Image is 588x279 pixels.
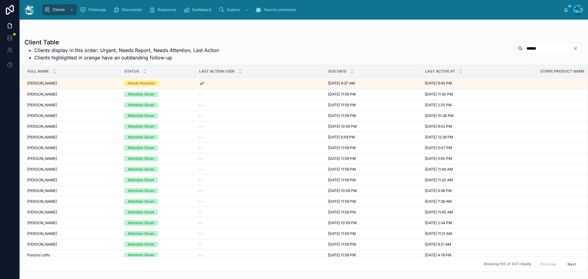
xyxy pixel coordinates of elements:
a: [DATE] 5:47 PM [425,145,533,150]
a: [PERSON_NAME] [27,103,117,107]
span: [DATE] 2:25 PM [425,103,452,107]
a: -- [199,156,321,161]
span: Resources [158,7,176,12]
div: Attention Given [128,167,154,172]
a: [DATE] 10:36 PM [425,113,533,118]
span: -- [199,210,202,215]
a: -- [199,124,321,129]
span: -- [199,199,202,204]
span: [DATE] 11:21 AM [425,231,452,236]
a: Attention Given [124,102,191,108]
span: Full Name [28,69,49,74]
div: Attention Given [128,199,154,204]
button: Next [563,259,580,269]
a: [DATE] 11:59 PM [328,156,417,161]
a: [DATE] 11:59 PM [328,242,417,247]
div: Attention Given [128,134,154,140]
a: Attention Given [124,177,191,183]
a: [DATE] 11:46 AM [425,167,533,172]
span: Followups [89,7,106,12]
h1: Client Table [24,38,219,47]
div: Attention Given [128,124,154,129]
span: [DATE] 11:46 AM [425,167,453,172]
span: [PERSON_NAME] [27,231,57,236]
a: [PERSON_NAME] [27,242,117,247]
a: [PERSON_NAME] [27,178,117,183]
span: [DATE] 10:59 PM [328,124,357,129]
a: Attention Given [124,188,191,194]
a: Followups [78,4,110,15]
div: Attention Given [128,92,154,97]
a: [DATE] 11:20 AM [425,178,533,183]
a: [DATE] 10:59 PM [328,221,417,225]
span: [DATE] 4:19 PM [425,253,451,258]
span: -- [199,253,202,258]
a: [PERSON_NAME] [27,92,117,97]
div: Needs Attention [128,81,155,86]
span: [DATE] 2:34 PM [425,221,452,225]
span: [DATE] 9:02 PM [425,124,452,129]
a: Resources [147,4,180,15]
a: [PERSON_NAME] [27,113,117,118]
a: [DATE] 11:45 AM [425,210,533,215]
span: [DATE] 11:59 PM [328,156,356,161]
span: [PERSON_NAME] [27,145,57,150]
span: [DATE] 11:59 PM [328,242,356,247]
a: -- [199,113,321,118]
span: [DATE] 11:59 PM [328,92,356,97]
a: [DATE] 12:28 PM [425,135,533,140]
a: -- [199,103,321,107]
span: [PERSON_NAME] [27,135,57,140]
span: [DATE] 11:30 PM [425,92,453,97]
span: Status [124,69,139,74]
a: [DATE] 11:59 PM [328,253,417,258]
li: Clients display in this order: Urgent, Needs Report, Needs Attention, Last Action [34,47,219,54]
a: [DATE] 10:59 PM [328,188,417,193]
div: Attention Given [128,220,154,226]
span: [DATE] 9:45 PM [425,81,452,86]
a: Attention Given [124,252,191,258]
span: [DATE] 12:28 PM [425,135,453,140]
span: Clients [53,7,65,12]
span: [DATE] 11:59 PM [328,178,356,183]
span: [PERSON_NAME] [27,81,57,86]
a: [DATE] 11:59 PM [328,92,417,97]
a: [DATE] 11:59 PM [328,103,417,107]
span: [DATE] 9:37 AM [328,81,355,86]
a: -- [199,92,321,97]
img: App logo [24,5,34,15]
a: Clients [42,4,77,15]
a: [DATE] 10:59 PM [328,124,417,129]
a: Dashboard [182,4,215,15]
a: Attention Given [124,124,191,129]
span: [DATE] 7:38 AM [425,199,452,204]
span: [DATE] 11:59 PM [328,231,356,236]
a: Attention Given [124,209,191,215]
a: -- [199,178,321,183]
a: [DATE] 11:59 PM [328,199,417,204]
a: Attention Given [124,145,191,151]
span: Due Date [328,69,346,74]
span: -- [199,92,202,97]
span: Documents [122,7,142,12]
a: -- [199,188,321,193]
a: [DATE] 5:50 PM [425,156,533,161]
a: Attention Given [124,220,191,226]
span: [DATE] 11:59 PM [328,210,356,215]
a: Attention Given [124,92,191,97]
a: Attention Given [124,113,191,119]
span: -- [199,135,202,140]
span: Explore [227,7,240,12]
a: [DATE] 11:59 PM [328,231,417,236]
span: [DATE] 11:45 AM [425,210,453,215]
span: [DATE] 9:21 AM [425,242,451,247]
a: [PERSON_NAME] [27,231,117,236]
a: [PERSON_NAME] [27,221,117,225]
a: -- [199,242,321,247]
a: Attention Given [124,242,191,247]
a: -- [199,135,321,140]
a: [DATE] 9:21 AM [425,242,533,247]
span: [DATE] 11:20 AM [425,178,453,183]
span: [PERSON_NAME] [27,178,57,183]
a: [DATE] 11:21 AM [425,231,533,236]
